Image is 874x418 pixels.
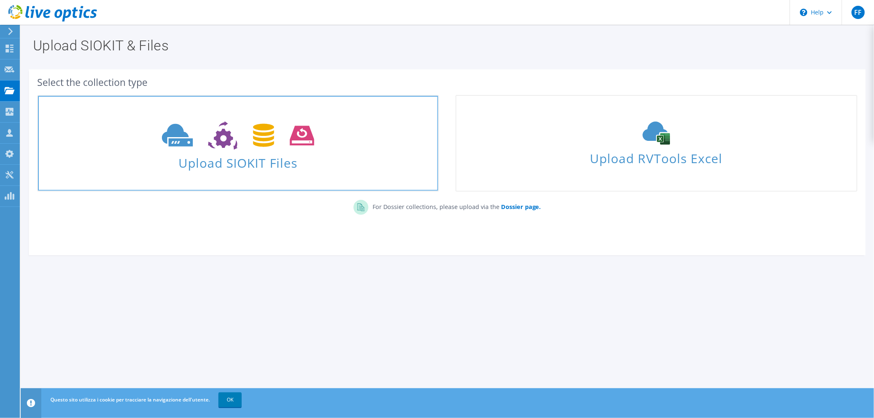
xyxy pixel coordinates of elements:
[456,147,857,165] span: Upload RVTools Excel
[38,152,438,169] span: Upload SIOKIT Files
[33,38,857,52] h1: Upload SIOKIT & Files
[456,95,857,192] a: Upload RVTools Excel
[218,392,242,407] a: OK
[499,203,541,211] a: Dossier page.
[800,9,807,16] svg: \n
[37,78,857,87] div: Select the collection type
[501,203,541,211] b: Dossier page.
[37,95,439,192] a: Upload SIOKIT Files
[852,6,865,19] span: FF
[368,200,541,211] p: For Dossier collections, please upload via the
[50,396,210,403] span: Questo sito utilizza i cookie per tracciare la navigazione dell'utente.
